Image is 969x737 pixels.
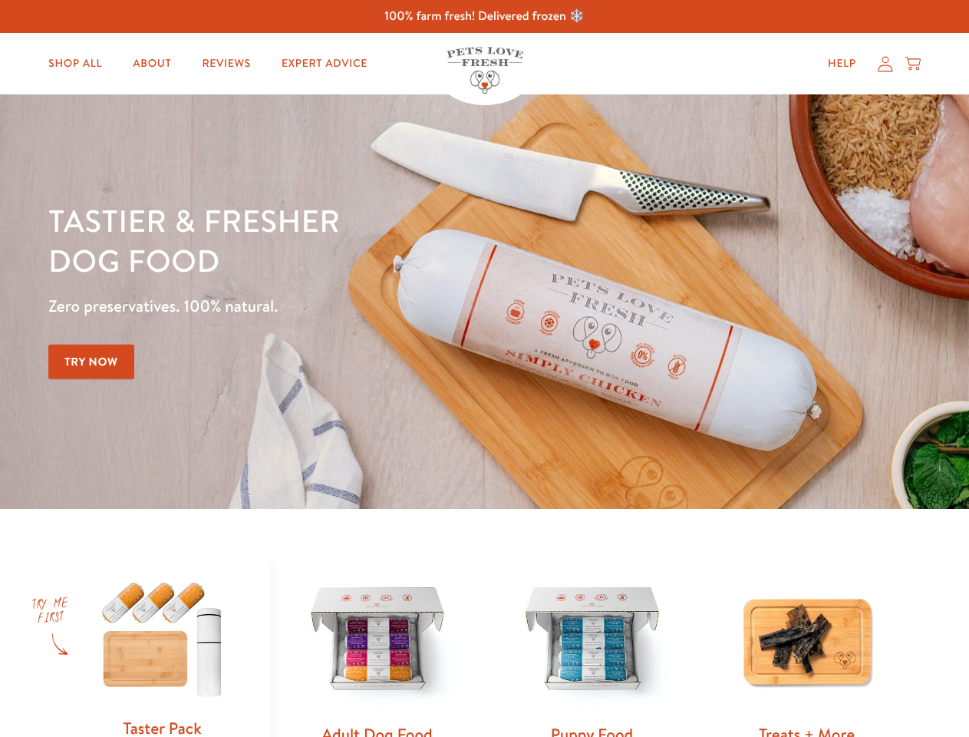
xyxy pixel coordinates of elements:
a: Expert Advice [269,48,380,79]
p: Zero preservatives. 100% natural. [48,292,630,320]
a: Shop All [36,48,114,79]
a: Try Now [48,345,134,379]
a: Reviews [190,48,262,79]
h1: Tastier & fresher dog food [48,200,630,280]
a: About [120,48,183,79]
a: Help [816,48,868,79]
img: Pets Love Fresh [447,47,523,94]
